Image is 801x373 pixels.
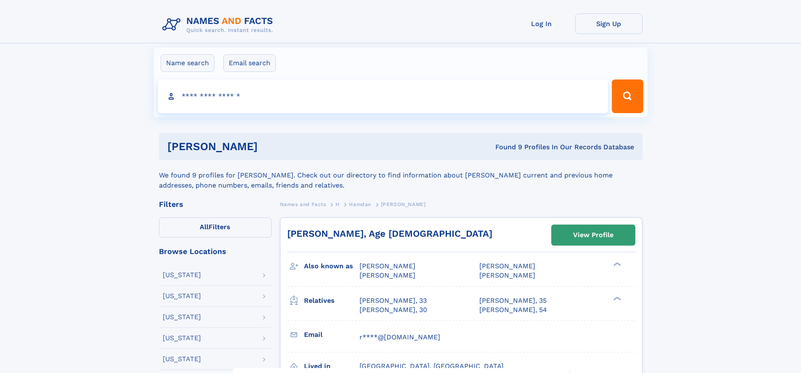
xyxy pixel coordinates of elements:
[167,141,377,152] h1: [PERSON_NAME]
[304,294,360,308] h3: Relatives
[349,199,371,209] a: Hamdan
[508,13,575,34] a: Log In
[163,356,201,362] div: [US_STATE]
[163,335,201,341] div: [US_STATE]
[161,54,214,72] label: Name search
[163,272,201,278] div: [US_STATE]
[611,262,621,267] div: ❯
[223,54,276,72] label: Email search
[360,262,415,270] span: [PERSON_NAME]
[479,296,547,305] a: [PERSON_NAME], 35
[479,271,535,279] span: [PERSON_NAME]
[159,248,272,255] div: Browse Locations
[360,362,504,370] span: [GEOGRAPHIC_DATA], [GEOGRAPHIC_DATA]
[336,201,340,207] span: H
[287,228,492,239] a: [PERSON_NAME], Age [DEMOGRAPHIC_DATA]
[304,259,360,273] h3: Also known as
[376,143,634,152] div: Found 9 Profiles In Our Records Database
[336,199,340,209] a: H
[159,217,272,238] label: Filters
[573,225,613,245] div: View Profile
[200,223,209,231] span: All
[304,328,360,342] h3: Email
[360,296,427,305] a: [PERSON_NAME], 33
[349,201,371,207] span: Hamdan
[159,201,272,208] div: Filters
[575,13,642,34] a: Sign Up
[611,296,621,301] div: ❯
[612,79,643,113] button: Search Button
[163,293,201,299] div: [US_STATE]
[163,314,201,320] div: [US_STATE]
[360,271,415,279] span: [PERSON_NAME]
[159,160,642,190] div: We found 9 profiles for [PERSON_NAME]. Check out our directory to find information about [PERSON_...
[280,199,326,209] a: Names and Facts
[360,305,427,315] a: [PERSON_NAME], 30
[158,79,608,113] input: search input
[479,305,547,315] a: [PERSON_NAME], 54
[159,13,280,36] img: Logo Names and Facts
[479,262,535,270] span: [PERSON_NAME]
[381,201,426,207] span: [PERSON_NAME]
[552,225,635,245] a: View Profile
